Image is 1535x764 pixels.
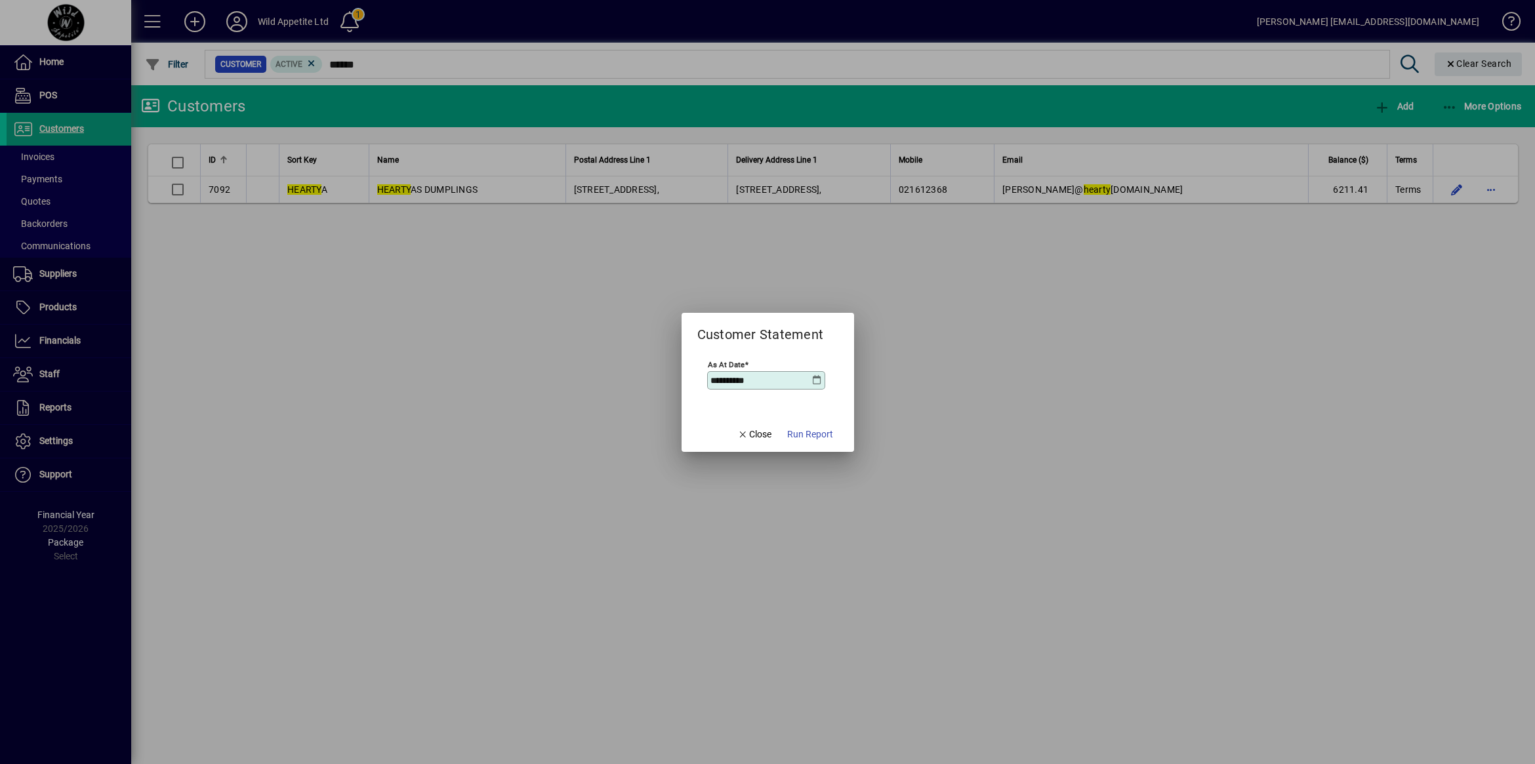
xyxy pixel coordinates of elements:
[708,359,745,369] mat-label: As at Date
[682,313,840,345] h2: Customer Statement
[732,423,777,447] button: Close
[737,428,771,441] span: Close
[787,428,833,441] span: Run Report
[782,423,838,447] button: Run Report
